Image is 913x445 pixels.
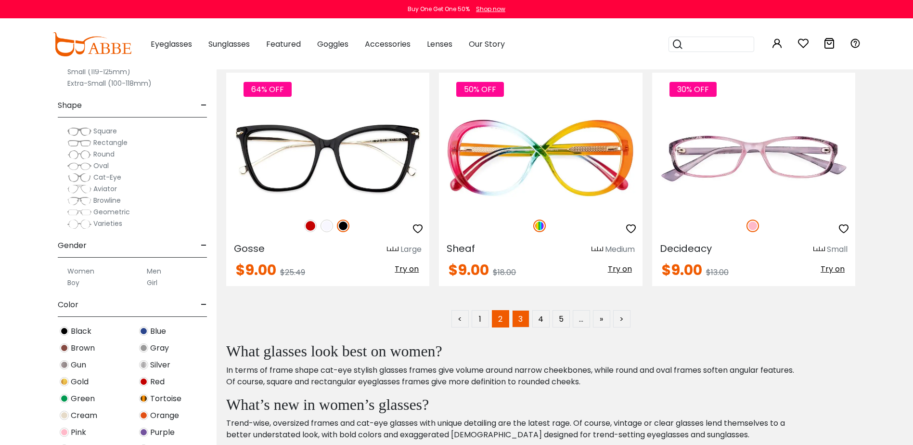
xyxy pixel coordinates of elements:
div: Medium [605,244,635,255]
img: Rectangle.png [67,138,91,148]
span: Try on [608,263,632,275]
span: 2 [492,310,509,327]
span: Orange [150,410,179,421]
button: Try on [392,263,422,275]
a: Shop now [471,5,505,13]
img: Multicolor Sheaf - TR ,Universal Bridge Fit [439,107,642,209]
img: Silver [139,360,148,369]
img: Gold [60,377,69,386]
label: Extra-Small (100-118mm) [67,78,152,89]
label: Small (119-125mm) [67,66,130,78]
span: Rectangle [93,138,128,147]
span: Try on [395,263,419,275]
img: Gun [60,360,69,369]
span: Aviator [93,184,117,194]
img: Brown [60,343,69,353]
span: Color [58,293,78,316]
span: $9.00 [662,260,702,280]
span: Our Story [469,39,505,50]
div: Large [400,244,422,255]
img: Translucent [321,220,333,232]
span: 64% OFF [244,82,292,97]
img: Black Gosse - Acetate,Metal ,Universal Bridge Fit [226,107,429,209]
a: 1 [472,310,489,327]
img: Cream [60,411,69,420]
span: Gosse [234,242,265,255]
img: Browline.png [67,196,91,206]
img: Pink [60,428,69,437]
a: < [451,310,469,327]
span: - [201,293,207,316]
img: Pink [746,220,759,232]
span: Shape [58,94,82,117]
span: Tortoise [150,393,181,405]
label: Girl [147,277,157,288]
span: Cream [71,410,97,421]
span: $25.49 [280,267,305,278]
span: … [573,310,590,327]
span: Red [150,376,165,388]
span: Gun [71,359,86,371]
span: Green [71,393,95,405]
span: Sheaf [447,242,475,255]
span: Lenses [427,39,452,50]
span: 30% OFF [669,82,717,97]
label: Boy [67,277,79,288]
h2: What glasses look best on women? [226,342,797,360]
img: size ruler [387,246,399,253]
a: » [593,310,610,327]
span: Geometric [93,207,130,217]
span: Varieties [93,219,122,228]
span: $9.00 [236,260,276,280]
img: Gray [139,343,148,353]
img: Varieties.png [67,219,91,229]
span: Oval [93,161,109,170]
span: Sunglasses [208,39,250,50]
span: Brown [71,342,95,354]
span: $13.00 [706,267,729,278]
img: Black [60,327,69,336]
span: Square [93,126,117,136]
span: Accessories [365,39,411,50]
span: Try on [821,263,845,275]
div: Small [827,244,848,255]
span: Black [71,326,91,337]
div: Shop now [476,5,505,13]
img: Aviator.png [67,184,91,194]
span: Gray [150,342,169,354]
img: Geometric.png [67,208,91,217]
span: Decideacy [660,242,712,255]
a: Pink Decideacy - Plastic ,Universal Bridge Fit [652,107,855,209]
span: Cat-Eye [93,172,121,182]
span: Gold [71,376,89,388]
img: size ruler [592,246,603,253]
img: Oval.png [67,161,91,171]
img: Red [139,377,148,386]
span: Purple [150,427,175,438]
img: abbeglasses.com [52,32,131,56]
span: Round [93,149,115,159]
img: Tortoise [139,394,148,403]
span: Blue [150,326,166,337]
img: Round.png [67,150,91,159]
img: Blue [139,327,148,336]
a: 5 [553,310,570,327]
h2: What’s new in women’s glasses? [226,395,797,414]
img: Black [337,220,349,232]
span: - [201,94,207,117]
img: Cat-Eye.png [67,173,91,183]
img: size ruler [813,246,825,253]
span: Browline [93,196,121,205]
span: Goggles [317,39,348,50]
div: Buy One Get One 50% [408,5,470,13]
img: Purple [139,428,148,437]
span: Eyeglasses [151,39,192,50]
a: 4 [532,310,550,327]
span: Pink [71,427,86,438]
img: Multicolor [533,220,546,232]
label: Women [67,265,94,277]
a: > [613,310,630,327]
span: Featured [266,39,301,50]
